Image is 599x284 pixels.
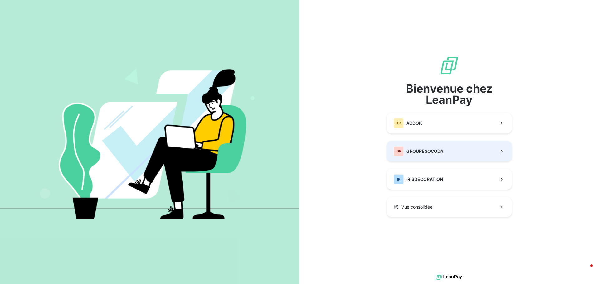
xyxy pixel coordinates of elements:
[578,263,593,278] iframe: Intercom live chat
[394,118,404,128] div: AD
[401,204,432,210] span: Vue consolidée
[387,169,512,190] button: IRIRISDECORATION
[406,176,443,182] span: IRISDECORATION
[394,174,404,184] div: IR
[387,83,512,105] span: Bienvenue chez LeanPay
[394,146,404,156] div: GR
[387,141,512,161] button: GRGROUPESOCODA
[436,272,462,282] img: logo
[406,148,443,154] span: GROUPESOCODA
[406,120,422,126] span: ADDOK
[387,113,512,133] button: ADADDOK
[387,197,512,217] button: Vue consolidée
[439,55,459,75] img: logo sigle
